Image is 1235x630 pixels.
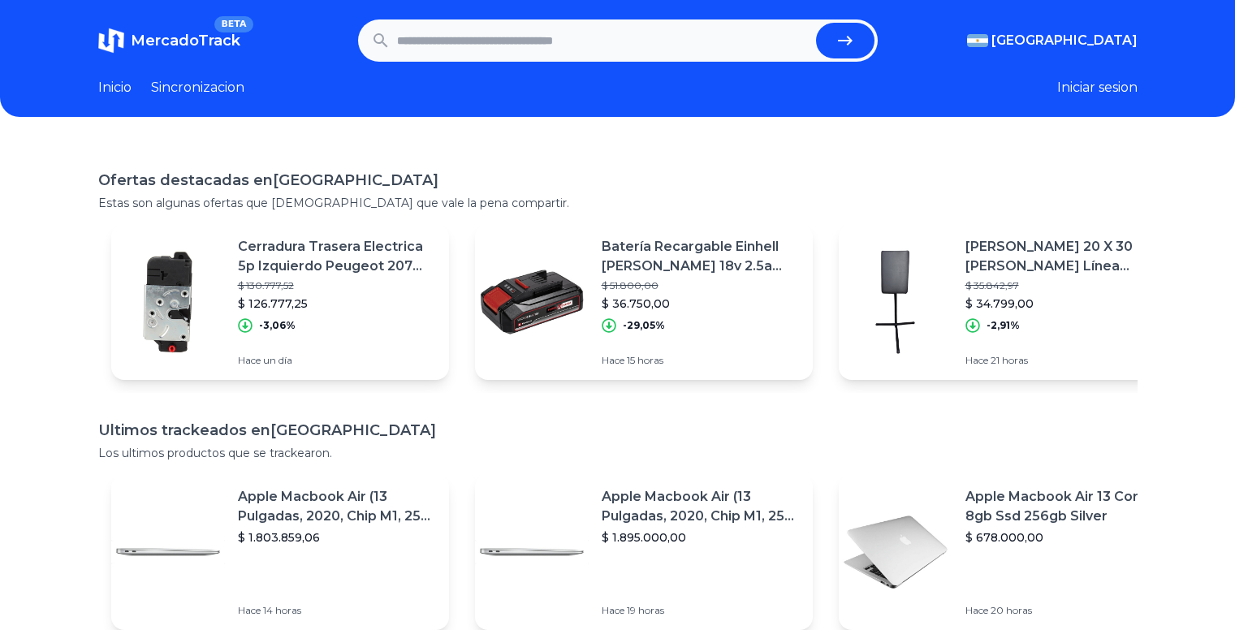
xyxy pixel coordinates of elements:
[965,604,1164,617] p: Hace 20 horas
[602,237,800,276] p: Batería Recargable Einhell [PERSON_NAME] 18v 2.5a Power X-change
[475,495,589,609] img: Featured image
[965,279,1164,292] p: $ 35.842,97
[98,195,1138,211] p: Estas son algunas ofertas que [DEMOGRAPHIC_DATA] que vale la pena compartir.
[151,78,244,97] a: Sincronizacion
[965,237,1164,276] p: [PERSON_NAME] 20 X 30 [PERSON_NAME] Línea Rookie
[965,529,1164,546] p: $ 678.000,00
[987,319,1020,332] p: -2,91%
[238,529,436,546] p: $ 1.803.859,06
[131,32,240,50] span: MercadoTrack
[965,487,1164,526] p: Apple Macbook Air 13 Core I5 8gb Ssd 256gb Silver
[238,354,436,367] p: Hace un día
[111,495,225,609] img: Featured image
[238,604,436,617] p: Hace 14 horas
[967,31,1138,50] button: [GEOGRAPHIC_DATA]
[111,474,449,630] a: Featured imageApple Macbook Air (13 Pulgadas, 2020, Chip M1, 256 Gb De Ssd, 8 Gb De Ram) - Plata$...
[991,31,1138,50] span: [GEOGRAPHIC_DATA]
[98,28,124,54] img: MercadoTrack
[965,296,1164,312] p: $ 34.799,00
[839,495,952,609] img: Featured image
[602,529,800,546] p: $ 1.895.000,00
[475,224,813,380] a: Featured imageBatería Recargable Einhell [PERSON_NAME] 18v 2.5a Power X-change$ 51.800,00$ 36.750...
[839,224,1177,380] a: Featured image[PERSON_NAME] 20 X 30 [PERSON_NAME] Línea Rookie$ 35.842,97$ 34.799,00-2,91%Hace 21...
[111,245,225,359] img: Featured image
[602,487,800,526] p: Apple Macbook Air (13 Pulgadas, 2020, Chip M1, 256 Gb De Ssd, 8 Gb De Ram) - Plata
[602,354,800,367] p: Hace 15 horas
[238,279,436,292] p: $ 130.777,52
[238,296,436,312] p: $ 126.777,25
[98,419,1138,442] h1: Ultimos trackeados en [GEOGRAPHIC_DATA]
[98,28,240,54] a: MercadoTrackBETA
[475,245,589,359] img: Featured image
[475,474,813,630] a: Featured imageApple Macbook Air (13 Pulgadas, 2020, Chip M1, 256 Gb De Ssd, 8 Gb De Ram) - Plata$...
[839,474,1177,630] a: Featured imageApple Macbook Air 13 Core I5 8gb Ssd 256gb Silver$ 678.000,00Hace 20 horas
[602,604,800,617] p: Hace 19 horas
[1057,78,1138,97] button: Iniciar sesion
[111,224,449,380] a: Featured imageCerradura Trasera Electrica 5p Izquierdo Peugeot 207 08/15$ 130.777,52$ 126.777,25-...
[98,169,1138,192] h1: Ofertas destacadas en [GEOGRAPHIC_DATA]
[238,487,436,526] p: Apple Macbook Air (13 Pulgadas, 2020, Chip M1, 256 Gb De Ssd, 8 Gb De Ram) - Plata
[623,319,665,332] p: -29,05%
[967,34,988,47] img: Argentina
[98,445,1138,461] p: Los ultimos productos que se trackearon.
[602,279,800,292] p: $ 51.800,00
[602,296,800,312] p: $ 36.750,00
[965,354,1164,367] p: Hace 21 horas
[238,237,436,276] p: Cerradura Trasera Electrica 5p Izquierdo Peugeot 207 08/15
[98,78,132,97] a: Inicio
[214,16,253,32] span: BETA
[839,245,952,359] img: Featured image
[259,319,296,332] p: -3,06%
